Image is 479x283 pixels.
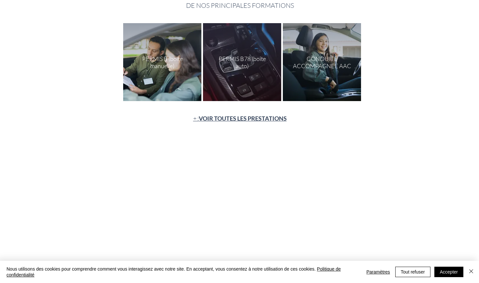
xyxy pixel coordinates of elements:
a: Politique de confidentialité [7,266,341,277]
span: Paramètres [366,267,390,277]
button: Accepter [434,267,463,277]
span: Nous utilisons des cookies pour comprendre comment vous interagissez avec notre site. En acceptan... [7,266,358,278]
iframe: Wix Chat [448,252,479,283]
button: Tout refuser [395,267,430,277]
img: Fermer [467,267,475,275]
button: Fermer [467,266,475,278]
